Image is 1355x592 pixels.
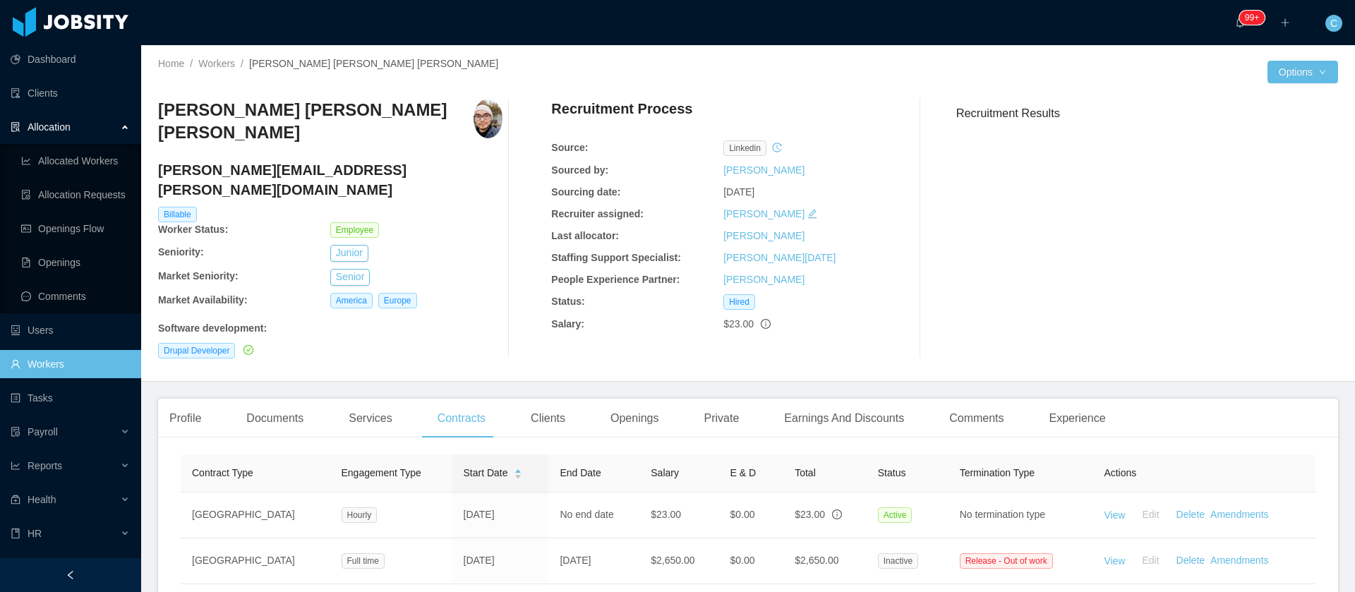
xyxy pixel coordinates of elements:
b: Market Availability: [158,294,248,306]
h4: [PERSON_NAME][EMAIL_ADDRESS][PERSON_NAME][DOMAIN_NAME] [158,160,502,200]
b: Status: [551,296,584,307]
td: [GEOGRAPHIC_DATA] [181,493,330,538]
span: HR [28,528,42,539]
span: [DATE] [723,186,754,198]
b: Sourcing date: [551,186,620,198]
div: Clients [519,399,577,438]
div: Earnings And Discounts [773,399,915,438]
b: People Experience Partner: [551,274,680,285]
span: Termination Type [960,467,1035,478]
span: $23.00 [795,509,825,520]
td: [GEOGRAPHIC_DATA] [181,538,330,584]
span: Active [878,507,913,523]
span: Payroll [28,426,58,437]
span: linkedin [723,140,766,156]
h4: Recruitment Process [551,99,692,119]
div: Documents [235,399,315,438]
span: $0.00 [730,509,754,520]
span: Drupal Developer [158,343,235,358]
td: No end date [548,493,639,538]
span: America [330,293,373,308]
span: Reports [28,460,62,471]
a: icon: profileTasks [11,384,130,412]
span: Start Date [464,466,508,481]
div: Comments [938,399,1015,438]
i: icon: bell [1235,18,1245,28]
span: $0.00 [730,555,754,566]
i: icon: book [11,528,20,538]
span: Status [878,467,906,478]
span: Actions [1104,467,1136,478]
a: icon: idcardOpenings Flow [21,215,130,243]
b: Market Seniority: [158,270,239,282]
div: Contracts [426,399,497,438]
a: icon: file-doneAllocation Requests [21,181,130,209]
span: [PERSON_NAME] [PERSON_NAME] [PERSON_NAME] [249,58,498,69]
a: icon: userWorkers [11,350,130,378]
h3: [PERSON_NAME] [PERSON_NAME] [PERSON_NAME] [158,99,474,145]
span: info-circle [761,319,771,329]
b: Software development : [158,322,267,334]
div: Services [337,399,403,438]
a: Delete [1176,555,1205,566]
a: Amendments [1210,509,1268,520]
a: Delete [1176,509,1205,520]
span: / [190,58,193,69]
a: View [1104,555,1125,566]
a: icon: file-textOpenings [21,248,130,277]
i: icon: history [772,143,782,152]
a: Amendments [1210,555,1268,566]
button: Optionsicon: down [1267,61,1338,83]
a: [PERSON_NAME] [723,164,805,176]
span: Billable [158,207,197,222]
b: Seniority: [158,246,204,258]
i: icon: solution [11,122,20,132]
b: Worker Status: [158,224,228,235]
span: End Date [560,467,601,478]
span: $2,650.00 [795,555,838,566]
div: Private [693,399,751,438]
span: Europe [378,293,417,308]
a: [PERSON_NAME] [723,274,805,285]
span: Engagement Type [342,467,421,478]
span: Hired [723,294,755,310]
button: Edit [1125,504,1170,526]
span: info-circle [832,509,842,519]
i: icon: medicine-box [11,495,20,505]
span: E & D [730,467,756,478]
span: Health [28,494,56,505]
span: Salary [651,467,679,478]
a: [PERSON_NAME] [723,208,805,219]
div: Openings [599,399,670,438]
b: Salary: [551,318,584,330]
td: [DATE] [452,493,549,538]
b: Staffing Support Specialist: [551,252,681,263]
span: $2,650.00 [651,555,694,566]
button: Edit [1125,550,1170,572]
button: Junior [330,245,368,262]
img: 7e71502b-ab7f-41e1-b0c4-2c235c46f5b9_6655fe3979394-400w.png [474,99,502,138]
span: / [241,58,243,69]
td: [DATE] [452,538,549,584]
i: icon: caret-down [514,473,522,477]
span: $23.00 [651,509,681,520]
span: Allocation [28,121,71,133]
a: icon: check-circle [241,344,253,356]
i: icon: edit [807,209,817,219]
sup: 198 [1239,11,1265,25]
a: Home [158,58,184,69]
b: Recruiter assigned: [551,208,644,219]
a: View [1104,509,1125,520]
a: icon: pie-chartDashboard [11,45,130,73]
i: icon: check-circle [243,345,253,355]
div: Experience [1038,399,1117,438]
span: Full time [342,553,385,569]
a: [PERSON_NAME][DATE] [723,252,836,263]
span: $23.00 [723,318,754,330]
div: Sort [514,467,522,477]
a: icon: messageComments [21,282,130,310]
span: Employee [330,222,379,238]
a: [PERSON_NAME] [723,230,805,241]
i: icon: caret-up [514,467,522,471]
button: Senior [330,269,370,286]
